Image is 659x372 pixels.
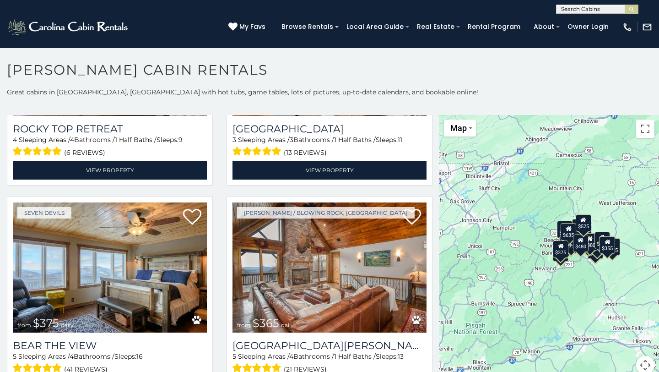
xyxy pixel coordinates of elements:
[232,339,427,352] a: [GEOGRAPHIC_DATA][PERSON_NAME]
[232,123,427,135] a: [GEOGRAPHIC_DATA]
[232,202,427,333] img: Mountain Laurel Lodge
[70,352,74,361] span: 4
[561,223,576,241] div: $635
[178,136,183,144] span: 9
[232,136,236,144] span: 3
[64,147,105,159] span: (6 reviews)
[13,136,17,144] span: 4
[412,20,459,34] a: Real Estate
[13,202,207,333] img: Bear The View
[582,233,598,251] div: $380
[463,20,525,34] a: Rental Program
[7,18,130,36] img: White-1-2.png
[61,322,74,328] span: daily
[228,22,268,32] a: My Favs
[573,235,589,252] div: $480
[13,339,207,352] a: Bear The View
[237,322,251,328] span: from
[33,317,59,330] span: $375
[450,123,467,133] span: Map
[17,207,71,219] a: Seven Devils
[253,317,279,330] span: $365
[237,207,415,219] a: [PERSON_NAME] / Blowing Rock, [GEOGRAPHIC_DATA]
[232,339,427,352] h3: Mountain Laurel Lodge
[13,202,207,333] a: Bear The View from $375 daily
[334,352,376,361] span: 1 Half Baths /
[17,322,31,328] span: from
[594,232,610,249] div: $930
[290,136,293,144] span: 3
[70,136,74,144] span: 4
[232,135,427,159] div: Sleeping Areas / Bathrooms / Sleeps:
[398,352,404,361] span: 13
[444,120,476,137] button: Change map style
[284,147,327,159] span: (13 reviews)
[289,352,293,361] span: 4
[115,136,157,144] span: 1 Half Baths /
[13,123,207,135] a: Rocky Top Retreat
[529,20,559,34] a: About
[277,20,338,34] a: Browse Rentals
[563,20,613,34] a: Owner Login
[576,214,591,232] div: $525
[13,161,207,180] a: View Property
[232,123,427,135] h3: Chimney Island
[232,161,427,180] a: View Property
[642,22,652,32] img: mail-regular-white.png
[239,22,265,32] span: My Favs
[183,208,201,227] a: Add to favorites
[622,22,632,32] img: phone-regular-white.png
[636,120,654,138] button: Toggle fullscreen view
[13,352,16,361] span: 5
[334,136,376,144] span: 1 Half Baths /
[398,136,402,144] span: 11
[232,352,236,361] span: 5
[557,221,573,238] div: $305
[232,202,427,333] a: Mountain Laurel Lodge from $365 daily
[563,234,579,251] div: $395
[553,241,568,258] div: $375
[136,352,143,361] span: 16
[600,236,615,254] div: $355
[13,135,207,159] div: Sleeping Areas / Bathrooms / Sleeps:
[281,322,294,328] span: daily
[342,20,408,34] a: Local Area Guide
